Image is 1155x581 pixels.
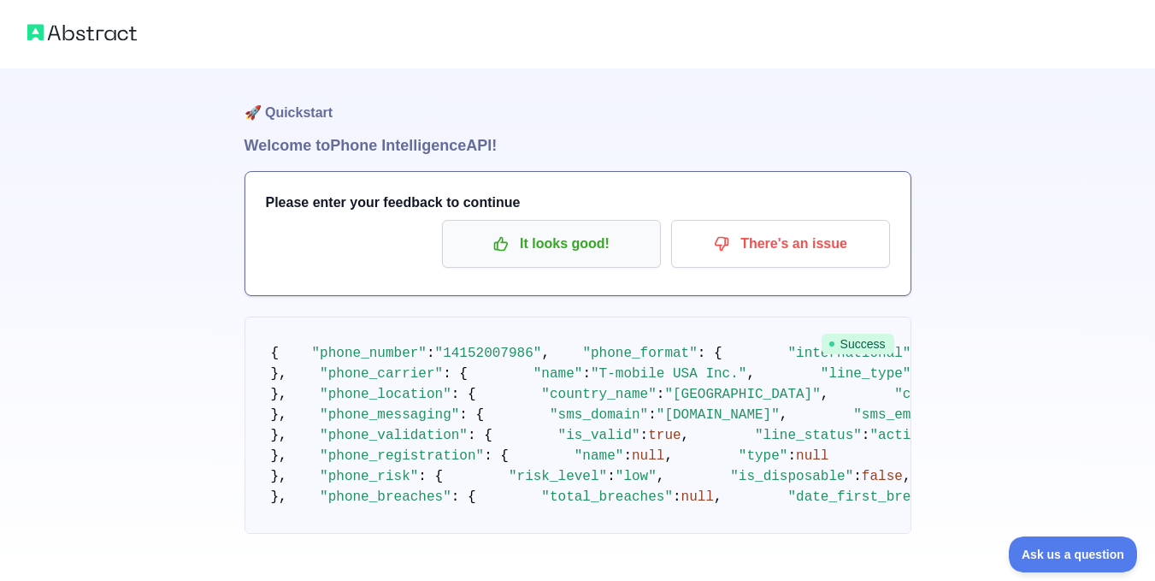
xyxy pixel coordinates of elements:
span: null [681,489,714,505]
span: , [664,448,673,464]
span: : [853,469,862,484]
span: "phone_messaging" [320,407,459,423]
span: , [780,407,788,423]
span: : [648,407,657,423]
span: : { [443,366,468,382]
span: "active" [869,428,935,443]
span: "phone_validation" [320,428,468,443]
span: "phone_number" [312,346,427,361]
h3: Please enter your feedback to continue [266,193,890,213]
span: "is_disposable" [730,469,853,484]
span: : { [698,346,722,361]
img: Abstract logo [27,21,137,44]
span: "14152007986" [435,346,542,361]
span: "[DOMAIN_NAME]" [657,407,780,423]
span: "phone_location" [320,387,451,402]
span: : [623,448,632,464]
span: "sms_email" [853,407,944,423]
span: : { [451,387,476,402]
span: "phone_carrier" [320,366,443,382]
span: : { [484,448,509,464]
span: : [607,469,616,484]
span: , [714,489,722,505]
span: : [787,448,796,464]
span: , [821,387,829,402]
span: "name" [533,366,583,382]
span: null [632,448,664,464]
span: "line_status" [755,428,862,443]
span: "total_breaches" [541,489,673,505]
span: "country_code" [894,387,1009,402]
span: true [648,428,681,443]
p: It looks good! [455,229,648,258]
span: "low" [616,469,657,484]
span: : { [459,407,484,423]
span: : { [418,469,443,484]
span: "international" [787,346,910,361]
span: "is_valid" [558,428,640,443]
span: , [541,346,550,361]
button: There's an issue [671,220,890,268]
span: "sms_domain" [550,407,648,423]
span: "phone_risk" [320,469,418,484]
span: "type" [739,448,788,464]
span: "T-mobile USA Inc." [591,366,746,382]
span: , [746,366,755,382]
span: : [582,366,591,382]
span: "phone_breaches" [320,489,451,505]
span: "phone_registration" [320,448,484,464]
span: "[GEOGRAPHIC_DATA]" [664,387,820,402]
span: : [673,489,681,505]
span: : { [451,489,476,505]
span: "country_name" [541,387,656,402]
span: Success [822,334,894,354]
button: It looks good! [442,220,661,268]
span: : [427,346,435,361]
span: , [657,469,665,484]
iframe: Toggle Customer Support [1009,537,1138,572]
h1: 🚀 Quickstart [245,68,911,133]
span: , [903,469,911,484]
span: : { [468,428,492,443]
span: "phone_format" [582,346,697,361]
span: "name" [575,448,624,464]
span: false [862,469,903,484]
span: : [862,428,870,443]
span: null [796,448,828,464]
span: "risk_level" [509,469,607,484]
span: "date_first_breached" [787,489,960,505]
span: : [657,387,665,402]
p: There's an issue [684,229,877,258]
h1: Welcome to Phone Intelligence API! [245,133,911,157]
span: { [271,346,280,361]
span: "line_type" [821,366,911,382]
span: , [681,428,690,443]
span: : [640,428,649,443]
